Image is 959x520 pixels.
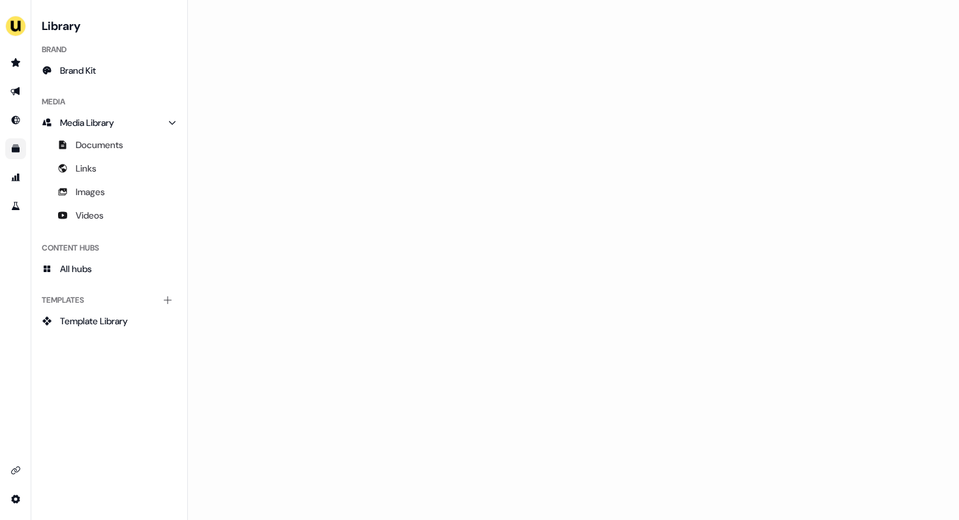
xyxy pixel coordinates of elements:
span: Images [76,185,105,198]
a: Brand Kit [37,60,182,81]
a: Go to integrations [5,489,26,510]
a: Videos [37,205,182,226]
h3: Library [37,16,182,34]
span: All hubs [60,262,92,275]
a: Template Library [37,311,182,331]
span: Brand Kit [60,64,96,77]
a: Go to attribution [5,167,26,188]
div: Content Hubs [37,237,182,258]
span: Documents [76,138,123,151]
a: Go to templates [5,138,26,159]
span: Links [76,162,97,175]
a: Go to experiments [5,196,26,217]
a: Go to Inbound [5,110,26,130]
div: Templates [37,290,182,311]
a: Go to integrations [5,460,26,481]
span: Videos [76,209,104,222]
span: Template Library [60,314,128,328]
a: Media Library [37,112,182,133]
a: Go to outbound experience [5,81,26,102]
a: All hubs [37,258,182,279]
span: Media Library [60,116,114,129]
div: Media [37,91,182,112]
div: Brand [37,39,182,60]
a: Documents [37,134,182,155]
a: Images [37,181,182,202]
a: Links [37,158,182,179]
a: Go to prospects [5,52,26,73]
